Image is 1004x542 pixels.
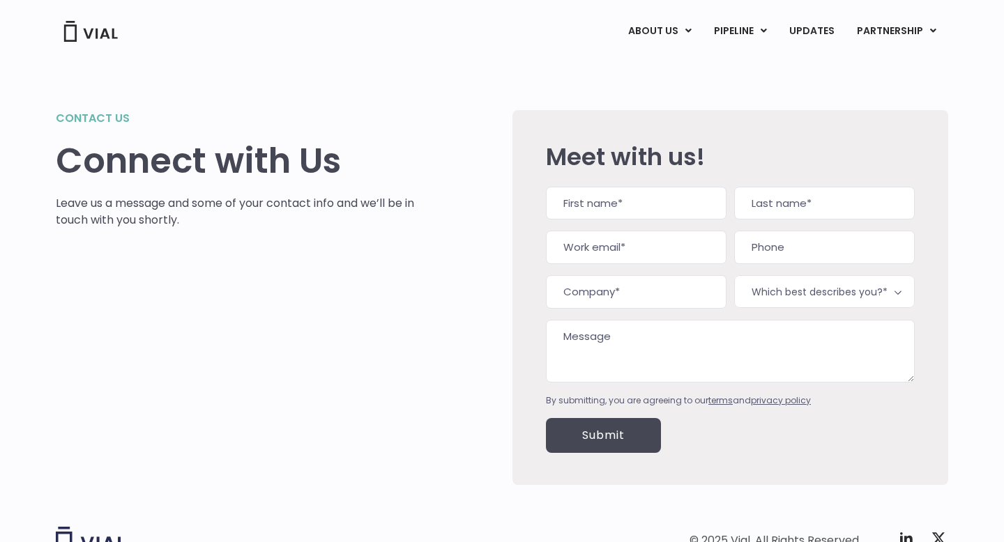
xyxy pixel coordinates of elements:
[778,20,845,43] a: UPDATES
[546,275,727,309] input: Company*
[734,231,915,264] input: Phone
[734,275,915,308] span: Which best describes you?*
[846,20,948,43] a: PARTNERSHIPMenu Toggle
[546,144,915,170] h2: Meet with us!
[703,20,777,43] a: PIPELINEMenu Toggle
[734,187,915,220] input: Last name*
[751,394,811,406] a: privacy policy
[617,20,702,43] a: ABOUT USMenu Toggle
[63,21,119,42] img: Vial Logo
[708,394,733,406] a: terms
[56,110,415,127] h2: Contact us
[546,418,661,453] input: Submit
[546,231,727,264] input: Work email*
[546,187,727,220] input: First name*
[56,141,415,181] h1: Connect with Us
[546,394,915,407] div: By submitting, you are agreeing to our and
[56,195,415,229] p: Leave us a message and some of your contact info and we’ll be in touch with you shortly.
